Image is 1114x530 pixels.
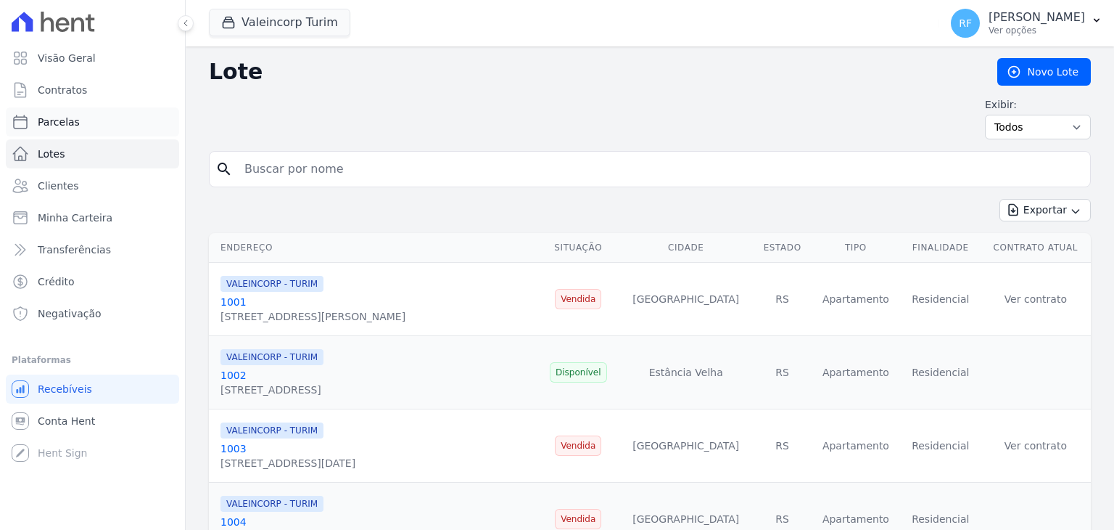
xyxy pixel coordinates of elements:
[939,3,1114,44] button: RF [PERSON_NAME] Ver opções
[38,306,102,321] span: Negativação
[220,276,323,292] span: VALEINCORP - TURIM
[220,516,247,528] a: 1004
[555,436,601,456] span: Vendida
[550,362,607,383] span: Disponível
[12,351,173,369] div: Plataformas
[209,233,539,263] th: Endereço
[6,235,179,264] a: Transferências
[220,423,323,439] span: VALEINCORP - TURIM
[1004,440,1067,452] a: Ver contrato
[754,336,811,409] td: RS
[901,336,981,409] td: Residencial
[220,296,247,308] a: 1001
[959,18,972,28] span: RF
[901,409,981,483] td: Residencial
[981,233,1091,263] th: Contrato Atual
[999,199,1091,221] button: Exportar
[754,233,811,263] th: Estado
[220,443,247,454] a: 1003
[901,263,981,336] td: Residencial
[539,233,618,263] th: Situação
[901,233,981,263] th: Finalidade
[6,44,179,73] a: Visão Geral
[38,147,65,161] span: Lotes
[997,58,1091,86] a: Novo Lote
[38,179,78,193] span: Clientes
[220,456,355,470] div: [STREET_ADDRESS][DATE]
[209,9,350,36] button: Valeincorp Turim
[555,509,601,529] span: Vendida
[215,160,233,178] i: search
[38,414,95,428] span: Conta Hent
[6,171,179,200] a: Clientes
[38,83,87,97] span: Contratos
[6,107,179,136] a: Parcelas
[989,10,1085,25] p: [PERSON_NAME]
[6,76,179,105] a: Contratos
[754,263,811,336] td: RS
[1004,293,1067,305] a: Ver contrato
[6,407,179,436] a: Conta Hent
[6,267,179,296] a: Crédito
[6,203,179,232] a: Minha Carteira
[236,155,1084,184] input: Buscar por nome
[811,263,901,336] td: Apartamento
[38,51,96,65] span: Visão Geral
[754,409,811,483] td: RS
[209,59,974,85] h2: Lote
[989,25,1085,36] p: Ver opções
[811,336,901,409] td: Apartamento
[6,139,179,168] a: Lotes
[6,375,179,404] a: Recebíveis
[985,97,1091,112] label: Exibir:
[618,233,754,263] th: Cidade
[220,383,323,397] div: [STREET_ADDRESS]
[38,274,75,289] span: Crédito
[6,299,179,328] a: Negativação
[38,242,111,257] span: Transferências
[220,349,323,365] span: VALEINCORP - TURIM
[811,409,901,483] td: Apartamento
[618,336,754,409] td: Estância Velha
[38,382,92,396] span: Recebíveis
[618,409,754,483] td: [GEOGRAPHIC_DATA]
[38,115,80,129] span: Parcelas
[38,211,112,225] span: Minha Carteira
[220,370,247,381] a: 1002
[220,496,323,512] span: VALEINCORP - TURIM
[555,289,601,309] span: Vendida
[220,309,405,324] div: [STREET_ADDRESS][PERSON_NAME]
[618,263,754,336] td: [GEOGRAPHIC_DATA]
[811,233,901,263] th: Tipo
